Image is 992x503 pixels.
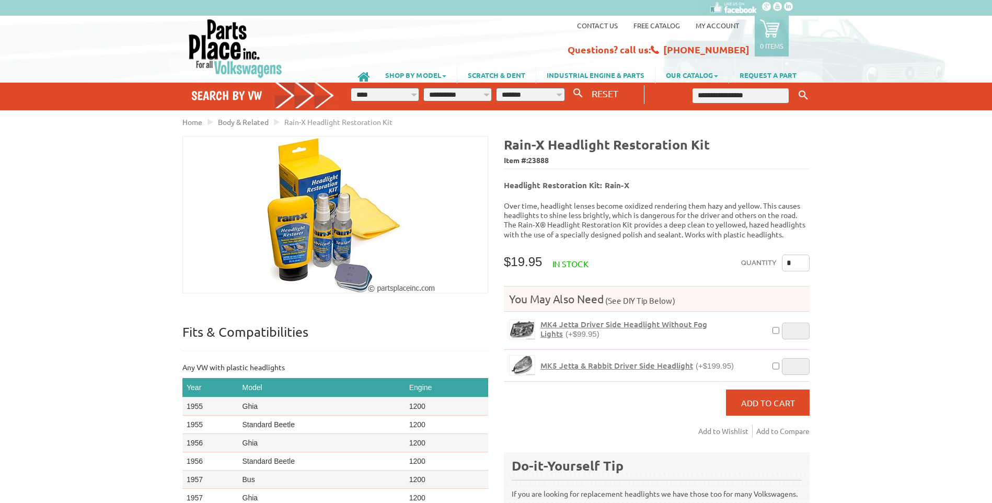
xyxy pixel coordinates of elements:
span: MK5 Jetta & Rabbit Driver Side Headlight [540,360,693,371]
h4: Search by VW [191,88,334,103]
td: Ghia [238,397,405,416]
td: 1200 [405,471,488,489]
td: 1957 [182,471,238,489]
a: My Account [696,21,739,30]
b: Rain-X Headlight Restoration Kit [504,136,710,153]
a: MK5 Jetta & Rabbit Driver Side Headlight(+$199.95) [540,361,734,371]
a: SCRATCH & DENT [457,66,536,84]
td: 1955 [182,416,238,434]
a: 0 items [755,16,789,56]
a: Free Catalog [633,21,680,30]
a: Home [182,117,202,127]
td: Standard Beetle [238,416,405,434]
td: 1200 [405,397,488,416]
a: Contact us [577,21,618,30]
p: If you are looking for replacement headlights we have those too for many Volkswagens. [512,479,802,499]
td: 1200 [405,452,488,471]
th: Engine [405,378,488,397]
label: Quantity [741,255,777,271]
td: Standard Beetle [238,452,405,471]
span: Item #: [504,153,810,168]
button: Add to Cart [726,390,810,416]
p: 0 items [760,41,783,50]
p: Over time, headlight lenses become oxidized rendering them hazy and yellow. This causes headlight... [504,201,810,239]
b: Headlight Restoration Kit: Rain-X [504,180,629,190]
th: Model [238,378,405,397]
span: Add to Cart [741,397,795,408]
span: $19.95 [504,255,542,269]
span: MK4 Jetta Driver Side Headlight Without Fog Lights [540,319,707,339]
a: Add to Compare [756,425,810,438]
img: Parts Place Inc! [188,18,283,78]
button: Keyword Search [795,87,811,104]
a: REQUEST A PART [729,66,807,84]
button: RESET [587,86,622,101]
td: Bus [238,471,405,489]
td: 1200 [405,416,488,434]
a: MK4 Jetta Driver Side Headlight Without Fog Lights(+$99.95) [540,319,765,339]
p: Fits & Compatibilities [182,324,488,351]
span: Rain-X Headlight Restoration Kit [284,117,393,127]
a: OUR CATALOG [655,66,729,84]
td: 1956 [182,452,238,471]
a: Add to Wishlist [698,425,753,438]
td: Ghia [238,434,405,452]
th: Year [182,378,238,397]
span: RESET [592,88,618,99]
td: 1955 [182,397,238,416]
a: INDUSTRIAL ENGINE & PARTS [536,66,655,84]
span: (+$199.95) [696,361,734,370]
td: 1200 [405,434,488,452]
h4: You May Also Need [504,292,810,306]
img: Rain-X Headlight Restoration Kit [235,136,436,293]
img: MK5 Jetta & Rabbit Driver Side Headlight [510,356,535,375]
span: 23888 [528,155,549,165]
span: (+$99.95) [566,329,599,338]
a: SHOP BY MODEL [375,66,457,84]
b: Do-it-Yourself Tip [512,457,624,474]
a: MK4 Jetta Driver Side Headlight Without Fog Lights [509,319,535,340]
a: Body & Related [218,117,269,127]
img: MK4 Jetta Driver Side Headlight Without Fog Lights [510,320,535,339]
button: Search By VW... [569,86,587,101]
span: (See DIY Tip Below) [604,295,675,305]
span: In stock [552,258,589,269]
p: Any VW with plastic headlights [182,362,488,373]
td: 1956 [182,434,238,452]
